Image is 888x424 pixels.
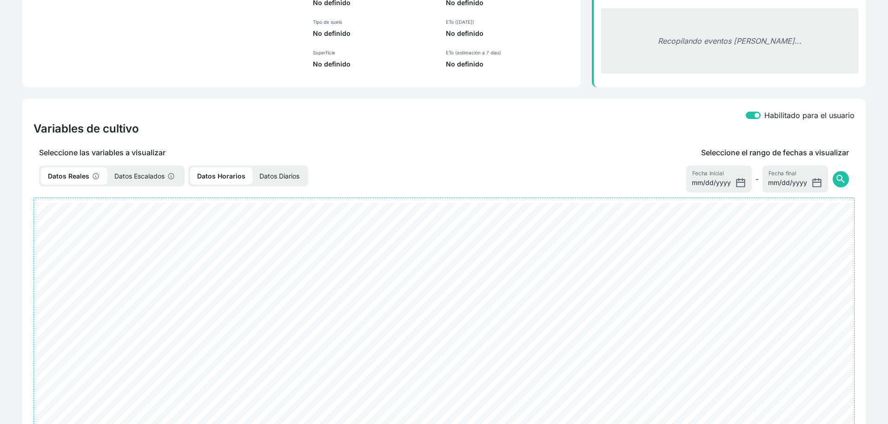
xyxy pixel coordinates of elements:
p: ETo ([DATE]) [446,19,573,25]
span: search [835,173,846,185]
label: Habilitado para el usuario [764,110,855,121]
p: Datos Horarios [190,167,252,185]
p: No definido [446,29,573,38]
h4: Variables de cultivo [33,122,139,136]
em: Recopilando eventos [PERSON_NAME]... [658,36,802,46]
p: No definido [446,60,573,69]
p: No definido [313,29,435,38]
p: Datos Escalados [107,167,183,185]
span: - [755,173,759,185]
p: Seleccione las variables a visualizar [33,147,508,158]
p: Seleccione el rango de fechas a visualizar [701,147,849,158]
p: ETo (estimación a 7 días) [446,49,573,56]
p: Datos Reales [41,167,107,185]
p: No definido [313,60,435,69]
button: search [833,171,849,187]
p: Superficie [313,49,435,56]
p: Datos Diarios [252,167,306,185]
p: Tipo de suelo [313,19,435,25]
